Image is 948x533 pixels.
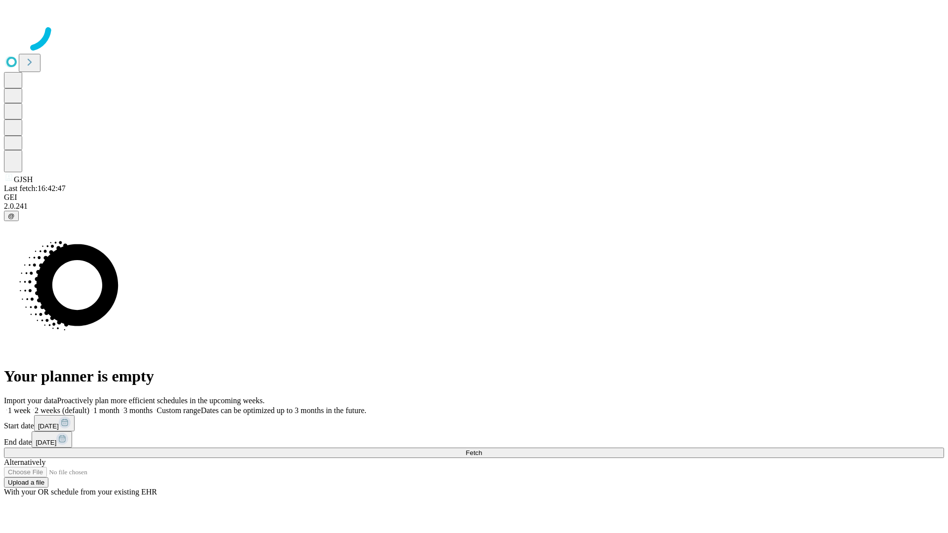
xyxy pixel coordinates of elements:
[34,415,75,431] button: [DATE]
[4,477,48,488] button: Upload a file
[8,406,31,415] span: 1 week
[466,449,482,457] span: Fetch
[4,458,45,466] span: Alternatively
[4,184,66,192] span: Last fetch: 16:42:47
[4,202,944,211] div: 2.0.241
[123,406,153,415] span: 3 months
[57,396,265,405] span: Proactively plan more efficient schedules in the upcoming weeks.
[4,396,57,405] span: Import your data
[93,406,119,415] span: 1 month
[4,193,944,202] div: GEI
[32,431,72,448] button: [DATE]
[4,211,19,221] button: @
[38,422,59,430] span: [DATE]
[4,367,944,385] h1: Your planner is empty
[14,175,33,184] span: GJSH
[4,415,944,431] div: Start date
[157,406,200,415] span: Custom range
[4,431,944,448] div: End date
[8,212,15,220] span: @
[36,439,56,446] span: [DATE]
[35,406,89,415] span: 2 weeks (default)
[4,448,944,458] button: Fetch
[201,406,366,415] span: Dates can be optimized up to 3 months in the future.
[4,488,157,496] span: With your OR schedule from your existing EHR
